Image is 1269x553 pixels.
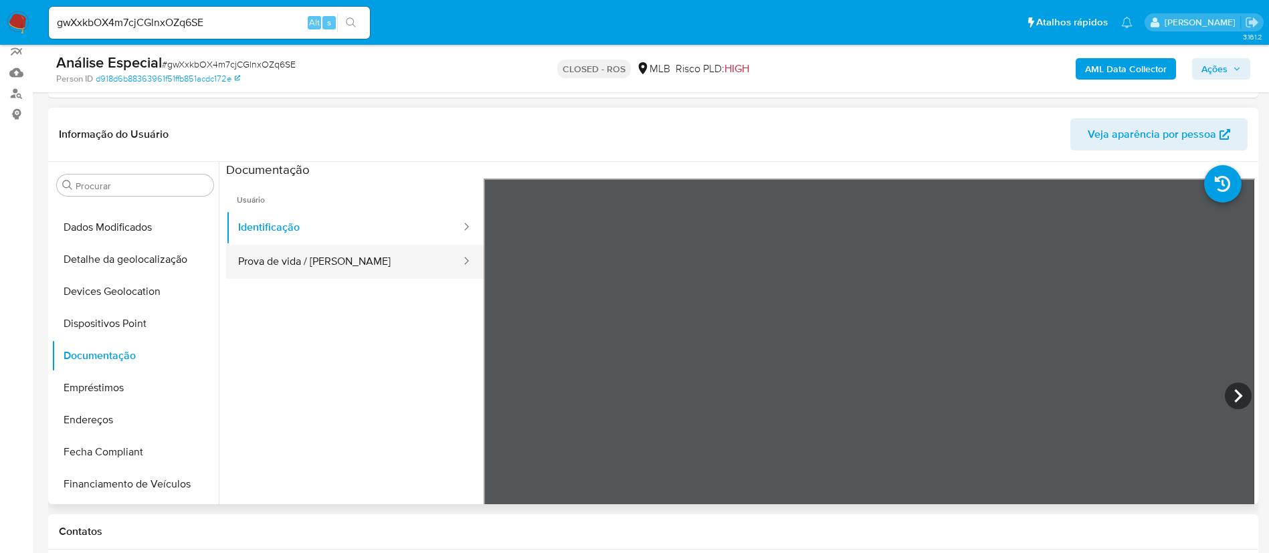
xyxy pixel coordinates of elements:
[52,372,219,404] button: Empréstimos
[52,404,219,436] button: Endereços
[1243,31,1262,42] span: 3.161.2
[1036,15,1108,29] span: Atalhos rápidos
[1192,58,1250,80] button: Ações
[52,436,219,468] button: Fecha Compliant
[52,211,219,243] button: Dados Modificados
[337,13,365,32] button: search-icon
[52,308,219,340] button: Dispositivos Point
[1088,118,1216,150] span: Veja aparência por pessoa
[1085,58,1167,80] b: AML Data Collector
[56,73,93,85] b: Person ID
[676,62,749,76] span: Risco PLD:
[52,468,219,500] button: Financiamento de Veículos
[49,14,370,31] input: Pesquise usuários ou casos...
[557,60,631,78] p: CLOSED - ROS
[1121,17,1133,28] a: Notificações
[96,73,240,85] a: d918d6b88363961f51ffb851acdc172e
[1070,118,1248,150] button: Veja aparência por pessoa
[52,340,219,372] button: Documentação
[1245,15,1259,29] a: Sair
[62,180,73,191] button: Procurar
[724,61,749,76] span: HIGH
[59,525,1248,538] h1: Contatos
[309,16,320,29] span: Alt
[52,243,219,275] button: Detalhe da geolocalização
[636,62,670,76] div: MLB
[52,275,219,308] button: Devices Geolocation
[1201,58,1228,80] span: Ações
[162,58,296,71] span: # gwXxkbOX4m7cjCGlnxOZq6SE
[56,51,162,73] b: Análise Especial
[1076,58,1176,80] button: AML Data Collector
[52,500,219,532] button: Geral
[76,180,208,192] input: Procurar
[327,16,331,29] span: s
[1165,16,1240,29] p: adriano.brito@mercadolivre.com
[59,128,169,141] h1: Informação do Usuário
